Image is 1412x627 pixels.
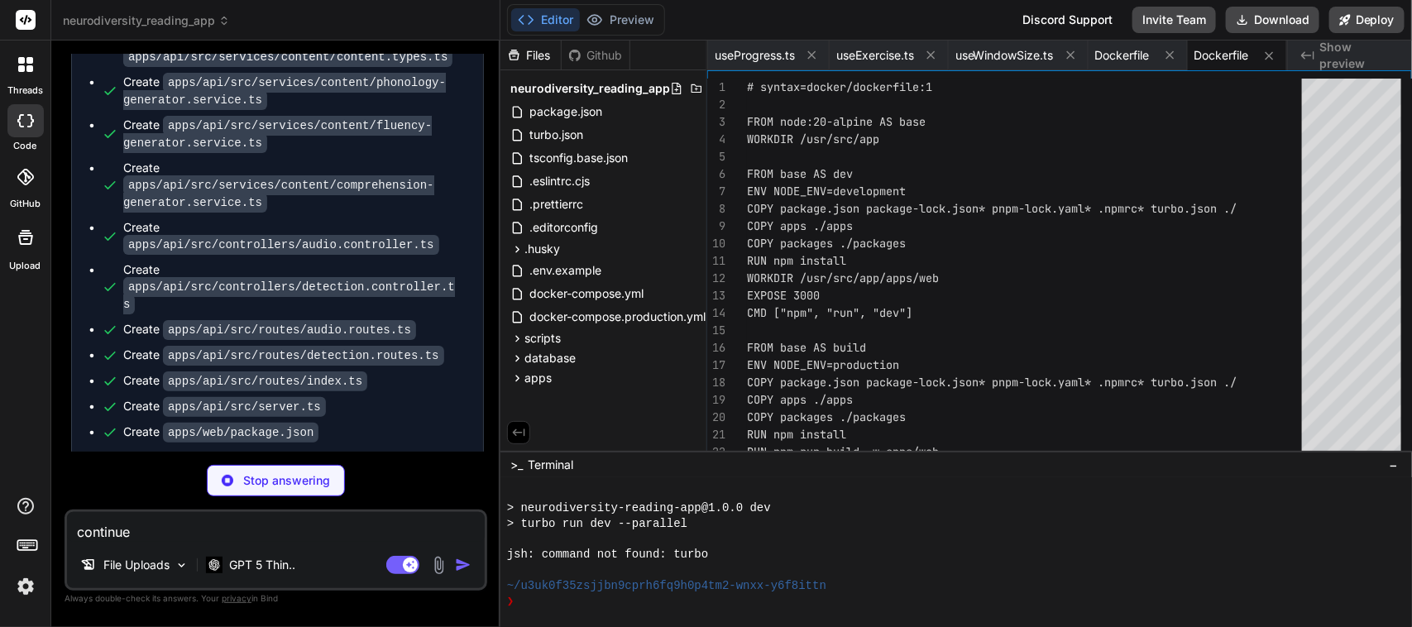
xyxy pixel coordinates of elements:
span: > turbo run dev --parallel [507,516,687,532]
span: .env.example [528,261,603,280]
span: neurodiversity_reading_app [510,80,670,97]
label: code [14,139,37,153]
div: 15 [707,322,725,339]
span: − [1390,457,1399,473]
span: COPY package.json package-lock.json* pnpm-lock.yam [747,201,1078,216]
div: Create [123,219,467,253]
span: apps [524,370,552,386]
span: Dockerfile [1194,47,1249,64]
div: 2 [707,96,725,113]
div: 18 [707,374,725,391]
span: >_ [510,457,523,473]
button: Preview [580,8,661,31]
button: − [1386,452,1402,478]
span: privacy [222,593,251,603]
span: l* .npmrc* turbo.json ./ [1078,375,1237,390]
code: apps/api/src/services/content/content.types.ts [123,47,452,67]
div: 6 [707,165,725,183]
span: tsconfig.base.json [528,148,629,168]
button: Download [1226,7,1319,33]
div: Github [562,47,629,64]
span: .husky [524,241,560,257]
div: Create [123,74,467,108]
code: apps/api/src/services/content/comprehension-generator.service.ts [123,175,434,213]
span: Show preview [1319,39,1399,72]
span: WORKDIR /usr/src/app [747,132,879,146]
span: COPY package.json package-lock.json* pnpm-lock.yam [747,375,1078,390]
code: apps/api/src/routes/detection.routes.ts [163,346,444,366]
span: CMD ["npm", "run", "dev"] [747,305,912,320]
span: Terminal [528,457,573,473]
div: 21 [707,426,725,443]
img: GPT 5 Thinking High [206,557,223,572]
div: 19 [707,391,725,409]
span: COPY packages ./packages [747,409,906,424]
span: RUN npm run build -w apps/web [747,444,939,459]
span: Dockerfile [1095,47,1150,64]
div: 13 [707,287,725,304]
div: Create [123,347,444,364]
div: 17 [707,357,725,374]
div: Create [123,31,467,65]
p: File Uploads [103,557,170,573]
div: Files [500,47,561,64]
div: 14 [707,304,725,322]
img: Pick Models [175,558,189,572]
div: Create [123,372,367,390]
p: GPT 5 Thin.. [229,557,295,573]
div: 16 [707,339,725,357]
div: Create [123,261,467,313]
div: Create [123,398,326,415]
img: icon [455,557,471,573]
span: COPY packages ./packages [747,236,906,251]
span: # syntax=docker/dockerfile:1 [747,79,932,94]
span: .eslintrc.cjs [528,171,591,191]
button: Deploy [1329,7,1405,33]
img: settings [12,572,40,601]
code: apps/web/package.json [163,423,318,443]
span: useExercise.ts [836,47,914,64]
span: useWindowSize.ts [955,47,1054,64]
label: GitHub [10,197,41,211]
span: RUN npm install [747,253,846,268]
span: useProgress.ts [715,47,795,64]
div: 11 [707,252,725,270]
div: Create [123,321,416,338]
div: 12 [707,270,725,287]
span: package.json [528,102,604,122]
span: WORKDIR /usr/src/app/apps/web [747,270,939,285]
span: ❯ [507,594,515,610]
code: apps/api/src/routes/index.ts [163,371,367,391]
span: COPY apps ./apps [747,392,853,407]
button: Editor [511,8,580,31]
span: .editorconfig [528,218,600,237]
div: Create [123,117,467,151]
span: FROM base AS build [747,340,866,355]
span: ENV NODE_ENV=production [747,357,899,372]
label: Upload [10,259,41,273]
div: Create [123,424,318,441]
span: FROM base AS dev [747,166,853,181]
p: Stop answering [243,472,330,489]
div: 5 [707,148,725,165]
span: l* .npmrc* turbo.json ./ [1078,201,1237,216]
span: .prettierrc [528,194,585,214]
span: > neurodiversity-reading-app@1.0.0 dev [507,500,771,516]
div: 22 [707,443,725,461]
span: COPY apps ./apps [747,218,853,233]
button: Invite Team [1132,7,1216,33]
span: EXPOSE 3000 [747,288,820,303]
span: FROM node:20-alpine AS base [747,114,926,129]
p: Always double-check its answers. Your in Bind [65,591,487,606]
span: jsh: command not found: turbo [507,547,709,562]
div: 9 [707,218,725,235]
span: RUN npm install [747,427,846,442]
div: 3 [707,113,725,131]
img: attachment [429,556,448,575]
span: database [524,350,576,366]
span: neurodiversity_reading_app [63,12,230,29]
span: ~/u3uk0f35zsjjbn9cprh6fq9h0p4tm2-wnxx-y6f8ittn [507,578,826,594]
div: 10 [707,235,725,252]
code: apps/api/src/services/content/fluency-generator.service.ts [123,116,432,153]
div: 1 [707,79,725,96]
